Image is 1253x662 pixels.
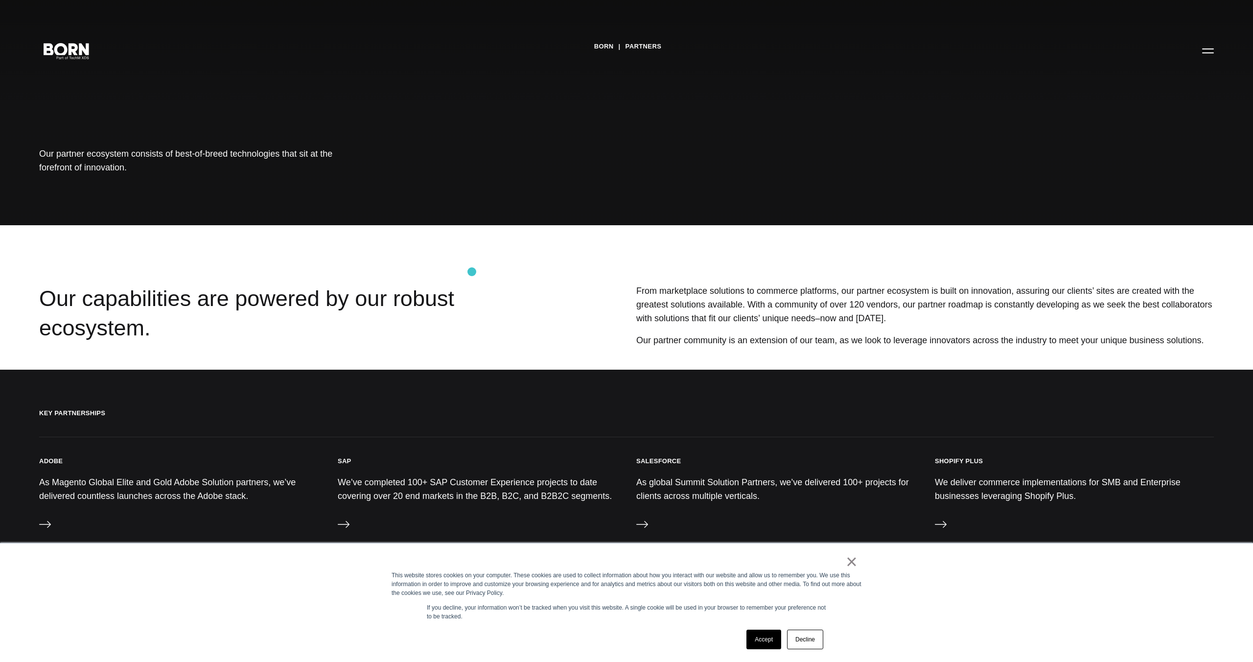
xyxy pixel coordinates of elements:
p: From marketplace solutions to commerce platforms, our partner ecosystem is built on innovation, a... [636,284,1214,326]
p: Our partner community is an extension of our team, as we look to leverage innovators across the i... [636,333,1214,347]
a: BORN [594,39,614,54]
p: As global Summit Solution Partners, we’ve delivered 100+ projects for clients across multiple ver... [636,475,915,503]
a: × [846,557,858,566]
h3: Shopify Plus [935,457,983,465]
h1: Our partner ecosystem consists of best-of-breed technologies that sit at the forefront of innovat... [39,147,333,174]
button: Open [1196,40,1220,61]
h3: Salesforce [636,457,681,465]
a: Accept [746,630,781,649]
p: We’ve completed 100+ SAP Customer Experience projects to date covering over 20 end markets in the... [338,475,617,503]
h3: SAP [338,457,351,465]
p: As Magento Global Elite and Gold Adobe Solution partners, we’ve delivered countless launches acro... [39,475,318,503]
p: If you decline, your information won’t be tracked when you visit this website. A single cookie wi... [427,603,826,621]
div: Our capabilities are powered by our robust ecosystem. [39,284,517,350]
h2: Key Partnerships [39,409,1214,437]
div: This website stores cookies on your computer. These cookies are used to collect information about... [392,571,861,597]
a: Partners [626,39,662,54]
p: We deliver commerce implementations for SMB and Enterprise businesses leveraging Shopify Plus. [935,475,1214,503]
h3: Adobe [39,457,63,465]
a: Decline [787,630,823,649]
